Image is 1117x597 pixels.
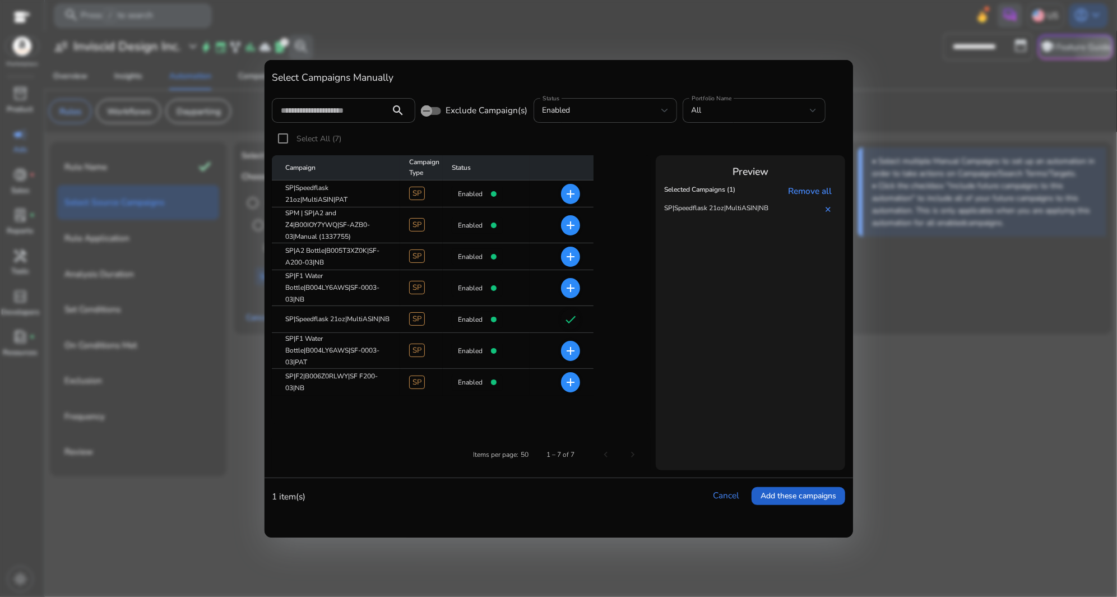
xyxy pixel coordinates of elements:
[272,490,305,503] p: 1 item(s)
[385,104,412,117] mat-icon: search
[272,207,401,243] mat-cell: SPM | SP|A2 and Z4|B00IOY7YWQ|SF-AZB0-03|Manual (1337755)
[272,155,401,181] mat-header-cell: Campaign
[564,281,577,295] mat-icon: add
[458,221,483,229] h4: enabled
[661,200,771,219] td: SP|Speedflask 21oz|MultiASIN|NB
[564,344,577,358] mat-icon: add
[443,155,529,181] mat-header-cell: Status
[713,489,739,501] a: Cancel
[543,105,571,115] span: enabled
[546,450,574,460] div: 1 – 7 of 7
[446,104,528,117] span: Exclude Campaign(s)
[272,369,401,396] mat-cell: SP|F2|B006Z0RLWY|SF F200-03|NB
[788,185,837,197] a: Remove all
[473,450,518,460] div: Items per page:
[564,250,577,263] mat-icon: add
[761,490,836,502] span: Add these campaigns
[409,344,425,357] span: SP
[824,203,837,215] a: ✕
[564,376,577,389] mat-icon: add
[458,378,483,386] h4: enabled
[409,281,425,294] span: SP
[458,190,483,198] h4: enabled
[543,94,560,102] mat-label: Status
[296,133,341,144] span: Select All (7)
[458,347,483,355] h4: enabled
[272,181,401,207] mat-cell: SP|Speedflask 21oz|MultiASIN|PAT
[272,243,401,270] mat-cell: SP|A2 Bottle|B005T3XZ0K|SF-A200-03|NB
[458,316,483,323] h4: enabled
[272,72,846,84] h4: Select Campaigns Manually
[458,253,483,261] h4: enabled
[409,218,425,232] span: SP
[661,166,840,178] h4: Preview
[272,306,401,333] mat-cell: SP|Speedflask 21oz|MultiASIN|NB
[752,487,845,505] button: Add these campaigns
[409,187,425,200] span: SP
[409,312,425,326] span: SP
[272,270,401,306] mat-cell: SP|F1 Water Bottle|B004LY6AWS|SF-0003-03|NB
[521,450,529,460] div: 50
[661,182,738,200] th: Selected Campaigns (1)
[272,333,401,369] mat-cell: SP|F1 Water Bottle|B004LY6AWS|SF-0003-03|PAT
[564,187,577,201] mat-icon: add
[458,284,483,292] h4: enabled
[400,155,443,181] mat-header-cell: Campaign Type
[409,249,425,263] span: SP
[692,105,702,115] span: All
[692,94,731,102] mat-label: Portfolio Name
[409,376,425,389] span: SP
[564,313,577,326] mat-icon: check
[564,219,577,232] mat-icon: add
